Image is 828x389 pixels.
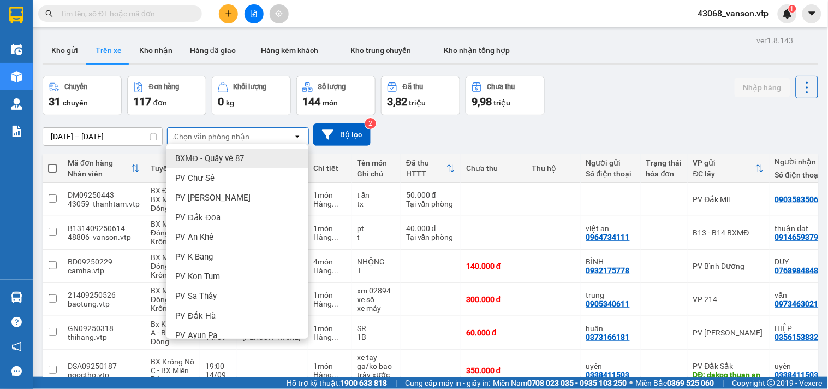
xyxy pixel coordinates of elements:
button: Đơn hàng117đơn [127,76,206,115]
div: hóa đơn [646,169,682,178]
span: 9,98 [472,95,492,108]
div: pt [357,224,395,233]
ul: Menu [166,144,308,339]
div: PV Đắk Sắk [693,362,764,370]
div: thuận đạt [775,224,824,233]
span: search [45,10,53,17]
th: Toggle SortBy [62,154,145,183]
button: aim [270,4,289,23]
div: t [357,233,395,241]
button: Kho nhận [130,37,181,63]
div: 50.000 đ [406,191,455,199]
button: plus [219,4,238,23]
div: Số lượng [318,83,346,91]
div: 1 món [313,324,346,333]
span: question-circle [11,317,22,327]
div: Người nhận [775,157,824,166]
div: HTTT [406,169,446,178]
div: uyên [586,362,635,370]
span: Kho nhận tổng hợp [444,46,510,55]
div: 0338411503 [775,370,819,379]
div: GN09250318 [68,324,140,333]
span: BXMĐ - Quầy vé 87 [175,153,244,164]
span: Cung cấp máy in - giấy in: [405,377,490,389]
div: Trạng thái [646,158,682,167]
span: notification [11,341,22,352]
div: Hàng thông thường [313,333,346,341]
div: PV [PERSON_NAME] [693,328,764,337]
span: 144 [302,95,320,108]
span: | [723,377,724,389]
button: Số lượng144món [296,76,376,115]
span: Miền Bắc [636,377,714,389]
span: 0 [218,95,224,108]
div: t ăn [357,191,395,199]
img: logo-vxr [9,7,23,23]
div: ngoctho.vtp [68,370,140,379]
div: B131409250614 [68,224,140,233]
div: tx [357,199,395,208]
button: Kho gửi [43,37,87,63]
span: caret-down [807,9,817,19]
input: Tìm tên, số ĐT hoặc mã đơn [60,8,189,20]
div: Đã thu [403,83,423,91]
div: Nhân viên [68,169,131,178]
span: ... [332,299,338,308]
div: 1 món [313,191,346,199]
span: triệu [493,98,510,107]
img: warehouse-icon [11,98,22,110]
span: PV Ayun Pa [175,330,217,341]
span: BX Đắk Mil - BX Miền Đông [151,186,192,213]
div: việt an [586,224,635,233]
div: 300.000 đ [466,295,521,304]
div: 0914659379 [775,233,819,241]
button: Chuyến31chuyến [43,76,122,115]
div: camha.vtp [68,266,140,275]
div: Hàng thông thường [313,370,346,379]
span: triệu [409,98,426,107]
div: 0373166181 [586,333,630,341]
div: 48806_vanson.vtp [68,233,140,241]
div: Đơn hàng [149,83,179,91]
div: huân [586,324,635,333]
div: Số điện thoại [586,169,635,178]
div: Thu hộ [532,164,575,173]
span: món [323,98,338,107]
span: file-add [250,10,258,17]
strong: 1900 633 818 [340,379,387,387]
div: Chưa thu [466,164,521,173]
span: 3,82 [387,95,407,108]
div: uyên [775,362,824,370]
button: Trên xe [87,37,130,63]
span: 43068_vanson.vtp [689,7,778,20]
span: plus [225,10,233,17]
div: Tuyến [151,164,194,173]
span: BX Miền Đông - BX Krông Nô A [151,253,189,279]
span: | [395,377,397,389]
button: Nhập hàng [735,78,790,97]
img: warehouse-icon [11,292,22,303]
div: 4 món [313,257,346,266]
span: ... [332,266,338,275]
div: 0356153832 [775,333,819,341]
button: Khối lượng0kg [212,76,291,115]
div: Chọn văn phòng nhận [174,131,249,142]
div: văn [775,291,824,299]
div: Tên món [357,158,395,167]
div: Chuyến [64,83,87,91]
span: ⚪️ [630,381,633,385]
div: 0338411503 [586,370,630,379]
div: Đã thu [406,158,446,167]
th: Toggle SortBy [688,154,770,183]
img: icon-new-feature [783,9,793,19]
div: 0903583506 [775,195,819,204]
svg: open [293,132,302,141]
div: Hàng thông thường [313,233,346,241]
div: 0905340611 [586,299,630,308]
button: file-add [245,4,264,23]
span: kg [226,98,234,107]
div: Hàng thông thường [313,199,346,208]
div: PV Đắk Mil [693,195,764,204]
span: PV [PERSON_NAME] [175,192,251,203]
div: DUY [775,257,824,266]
